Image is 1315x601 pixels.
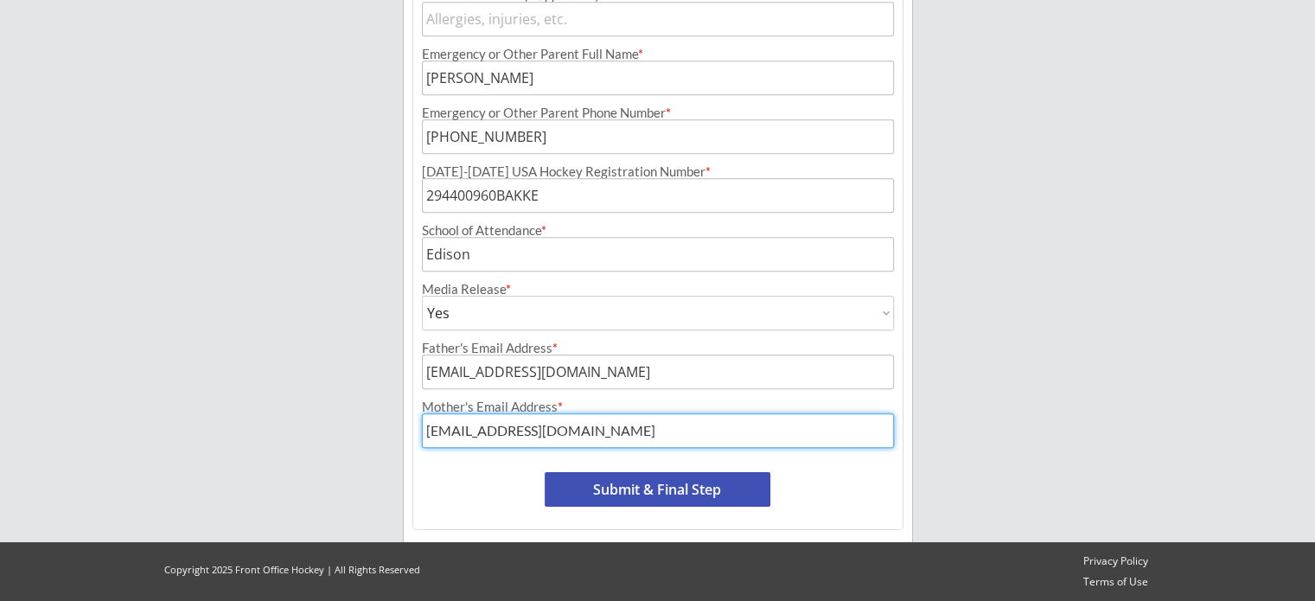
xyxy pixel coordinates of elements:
[1076,575,1156,590] a: Terms of Use
[422,165,894,178] div: [DATE]-[DATE] USA Hockey Registration Number
[422,283,894,296] div: Media Release
[422,48,894,61] div: Emergency or Other Parent Full Name
[422,342,894,355] div: Father's Email Address
[422,224,894,237] div: School of Attendance
[545,472,770,507] button: Submit & Final Step
[422,2,894,36] input: Allergies, injuries, etc.
[1076,554,1156,569] a: Privacy Policy
[148,563,437,576] div: Copyright 2025 Front Office Hockey | All Rights Reserved
[422,400,894,413] div: Mother's Email Address
[422,106,894,119] div: Emergency or Other Parent Phone Number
